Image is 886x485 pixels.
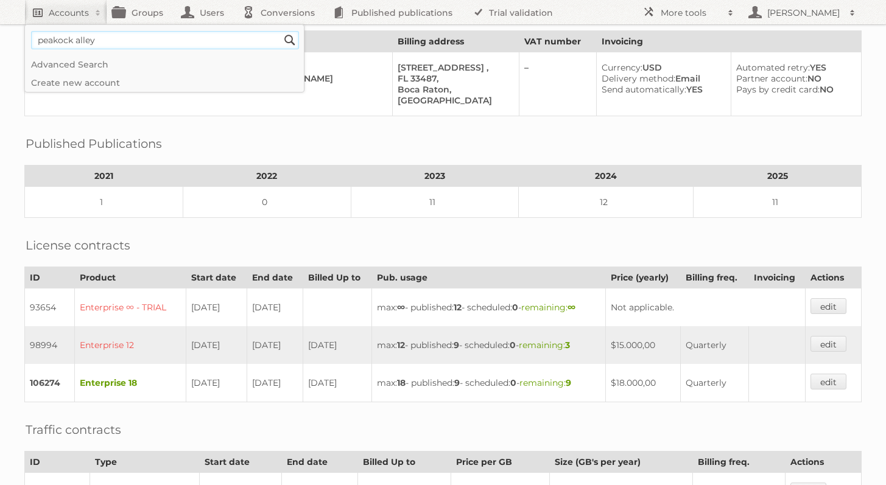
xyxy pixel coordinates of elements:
[25,452,90,473] th: ID
[512,302,518,313] strong: 0
[451,452,550,473] th: Price per GB
[736,62,810,73] span: Automated retry:
[247,326,303,364] td: [DATE]
[186,326,247,364] td: [DATE]
[602,84,721,95] div: YES
[736,73,807,84] span: Partner account:
[568,302,575,313] strong: ∞
[694,187,862,218] td: 11
[75,364,186,402] td: Enterprise 18
[282,452,358,473] th: End date
[25,267,75,288] th: ID
[566,377,571,388] strong: 9
[186,364,247,402] td: [DATE]
[75,267,186,288] th: Product
[519,340,570,351] span: remaining:
[510,377,516,388] strong: 0
[748,267,805,288] th: Invoicing
[602,62,721,73] div: USD
[606,267,681,288] th: Price (yearly)
[550,452,693,473] th: Size (GB's per year)
[371,364,606,402] td: max: - published: - scheduled: -
[736,73,851,84] div: NO
[25,55,304,74] a: Advanced Search
[351,187,519,218] td: 11
[26,134,162,153] h2: Published Publications
[519,166,694,187] th: 2024
[810,298,846,314] a: edit
[358,452,451,473] th: Billed Up to
[247,267,303,288] th: End date
[281,31,299,49] input: Search
[606,326,681,364] td: $15.000,00
[199,452,281,473] th: Start date
[75,288,186,327] td: Enterprise ∞ - TRIAL
[186,288,247,327] td: [DATE]
[681,267,749,288] th: Billing freq.
[681,364,749,402] td: Quarterly
[397,377,406,388] strong: 18
[25,166,183,187] th: 2021
[810,336,846,352] a: edit
[736,84,820,95] span: Pays by credit card:
[351,166,519,187] th: 2023
[75,326,186,364] td: Enterprise 12
[247,364,303,402] td: [DATE]
[693,452,786,473] th: Billing freq.
[26,236,130,254] h2: License contracts
[398,73,509,84] div: FL 33487,
[303,267,371,288] th: Billed Up to
[303,364,371,402] td: [DATE]
[602,73,721,84] div: Email
[606,288,806,327] td: Not applicable.
[393,31,519,52] th: Billing address
[371,267,606,288] th: Pub. usage
[519,31,597,52] th: VAT number
[602,62,642,73] span: Currency:
[247,288,303,327] td: [DATE]
[805,267,861,288] th: Actions
[786,452,862,473] th: Actions
[736,62,851,73] div: YES
[454,340,459,351] strong: 9
[519,187,694,218] td: 12
[454,377,460,388] strong: 9
[810,374,846,389] a: edit
[681,326,749,364] td: Quarterly
[764,7,843,19] h2: [PERSON_NAME]
[25,74,304,92] a: Create new account
[25,326,75,364] td: 98994
[602,73,675,84] span: Delivery method:
[186,267,247,288] th: Start date
[397,340,405,351] strong: 12
[606,364,681,402] td: $18.000,00
[398,62,509,73] div: [STREET_ADDRESS] ,
[694,166,862,187] th: 2025
[519,377,571,388] span: remaining:
[49,7,89,19] h2: Accounts
[661,7,722,19] h2: More tools
[90,452,200,473] th: Type
[397,302,405,313] strong: ∞
[371,326,606,364] td: max: - published: - scheduled: -
[597,31,862,52] th: Invoicing
[602,84,686,95] span: Send automatically:
[565,340,570,351] strong: 3
[303,326,371,364] td: [DATE]
[183,166,351,187] th: 2022
[398,95,509,106] div: [GEOGRAPHIC_DATA]
[519,52,597,116] td: –
[521,302,575,313] span: remaining:
[25,364,75,402] td: 106274
[371,288,606,327] td: max: - published: - scheduled: -
[25,187,183,218] td: 1
[398,84,509,95] div: Boca Raton,
[183,187,351,218] td: 0
[26,420,121,439] h2: Traffic contracts
[454,302,462,313] strong: 12
[510,340,516,351] strong: 0
[25,288,75,327] td: 93654
[736,84,851,95] div: NO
